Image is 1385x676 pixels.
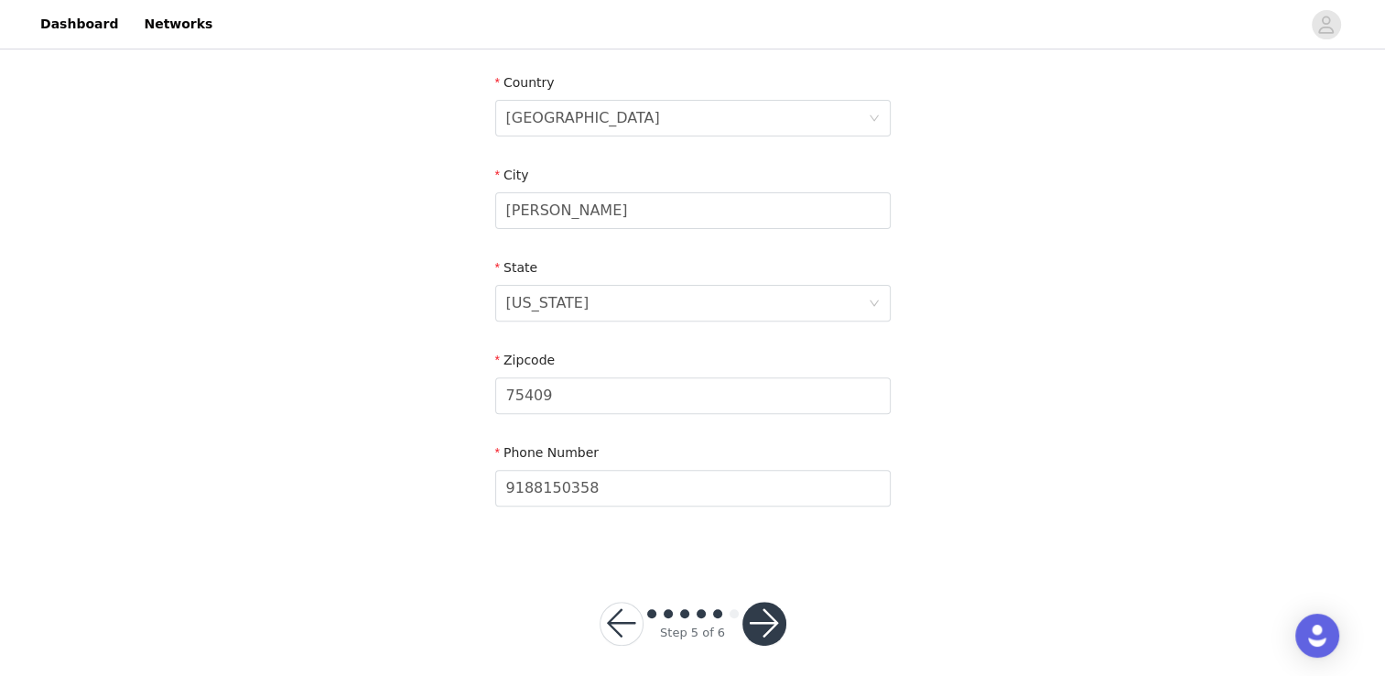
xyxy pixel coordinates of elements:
[660,624,725,642] div: Step 5 of 6
[1295,614,1339,658] div: Open Intercom Messenger
[495,260,538,275] label: State
[869,113,880,125] i: icon: down
[29,4,129,45] a: Dashboard
[495,168,529,182] label: City
[506,286,590,321] div: Texas
[495,75,555,90] label: Country
[495,445,600,460] label: Phone Number
[495,353,556,367] label: Zipcode
[506,101,660,136] div: United States
[1317,10,1335,39] div: avatar
[133,4,223,45] a: Networks
[869,298,880,311] i: icon: down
